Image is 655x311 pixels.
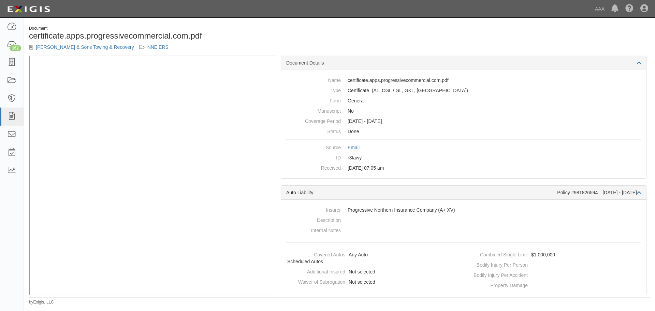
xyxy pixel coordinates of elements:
[286,126,641,137] dd: Done
[286,106,641,116] dd: No
[286,163,341,171] dt: Received
[466,250,643,260] dd: $1,000,000
[348,145,360,150] a: Email
[557,189,641,196] div: Policy #981826594 [DATE] - [DATE]
[286,75,341,84] dt: Name
[286,85,641,96] dd: Auto Liability Commercial General Liability / Garage Liability Garage Keepers Liability On-Hook
[286,116,641,126] dd: [DATE] - [DATE]
[286,85,341,94] dt: Type
[286,205,641,215] dd: Progressive Northern Insurance Company (A+ XV)
[286,106,341,114] dt: Manuscript
[466,270,528,279] dt: Bodily Injury Per Accident
[284,277,345,285] dt: Waiver of Subrogation
[147,44,169,50] a: NNE ERS
[286,116,341,125] dt: Coverage Period
[36,44,134,50] a: [PERSON_NAME] & Sons Towing & Recovery
[466,260,528,268] dt: Bodily Injury Per Person
[10,45,21,51] div: 162
[286,153,641,163] dd: r3tawy
[286,142,341,151] dt: Source
[466,250,528,258] dt: Combined Single Limit
[592,2,608,16] a: AAA
[286,96,641,106] dd: General
[286,75,641,85] dd: certificate.apps.progressivecommercial.com.pdf
[33,300,54,305] a: Exigis, LLC
[286,215,341,224] dt: Description
[29,26,334,31] div: Document
[29,31,334,40] h1: certificate.apps.progressivecommercial.com.pdf
[5,3,52,15] img: logo-5460c22ac91f19d4615b14bd174203de0afe785f0fc80cf4dbbc73dc1793850b.png
[281,56,646,70] div: Document Details
[284,267,345,275] dt: Additional Insured
[286,96,341,104] dt: Form
[286,153,341,161] dt: ID
[284,277,461,287] dd: Not selected
[286,225,341,234] dt: Internal Notes
[625,5,634,13] i: Help Center - Complianz
[286,126,341,135] dt: Status
[466,280,528,289] dt: Property Damage
[286,163,641,173] dd: [DATE] 07:05 am
[284,267,461,277] dd: Not selected
[286,189,557,196] div: Auto Liability
[29,299,54,305] small: by
[284,250,461,267] dd: Any Auto, Scheduled Autos
[286,205,341,213] dt: Insurer
[284,250,345,258] dt: Covered Autos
